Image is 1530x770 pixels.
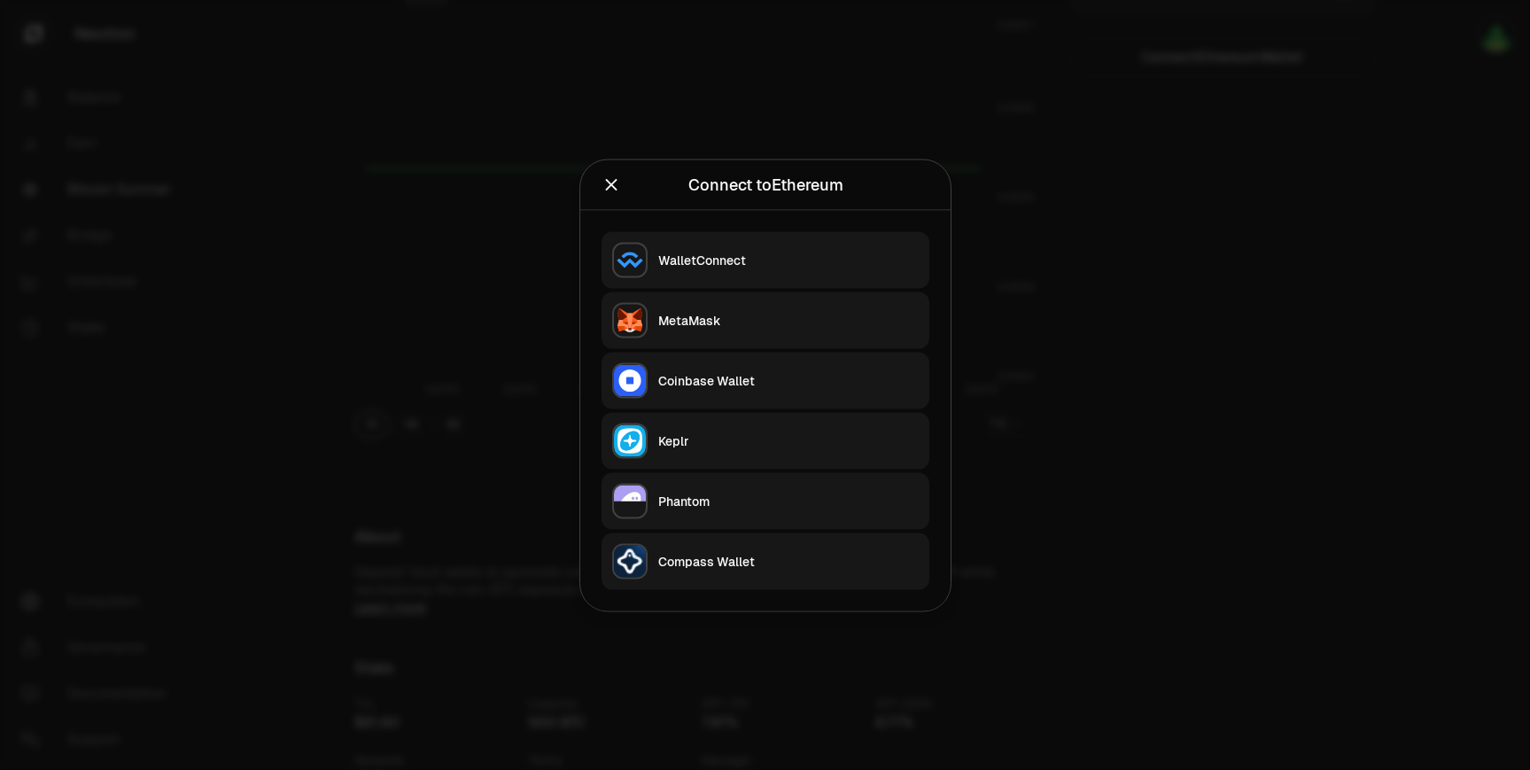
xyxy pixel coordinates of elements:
img: Phantom [614,485,646,517]
button: Close [602,172,621,197]
button: MetaMaskMetaMask [602,292,929,348]
div: MetaMask [658,311,919,329]
button: PhantomPhantom [602,472,929,529]
img: WalletConnect [614,244,646,276]
img: Compass Wallet [614,545,646,577]
img: Coinbase Wallet [614,364,646,396]
div: Coinbase Wallet [658,371,919,389]
button: Compass WalletCompass Wallet [602,533,929,589]
div: Compass Wallet [658,552,919,570]
div: Phantom [658,492,919,509]
div: WalletConnect [658,251,919,268]
div: Keplr [658,432,919,449]
img: MetaMask [614,304,646,336]
div: Connect to Ethereum [687,172,843,197]
button: WalletConnectWalletConnect [602,231,929,288]
button: KeplrKeplr [602,412,929,469]
img: Keplr [614,424,646,456]
button: Coinbase WalletCoinbase Wallet [602,352,929,408]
